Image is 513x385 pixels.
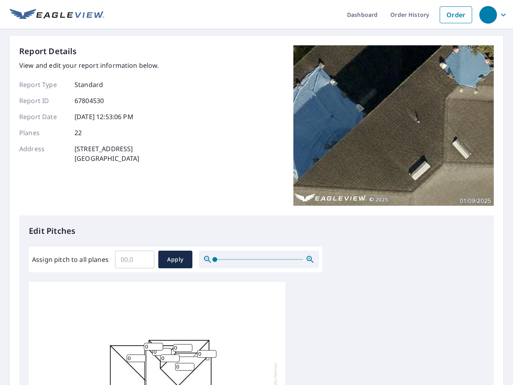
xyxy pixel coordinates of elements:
p: Report ID [19,96,67,105]
p: Edit Pitches [29,225,484,237]
p: Report Type [19,80,67,89]
p: 22 [75,128,82,138]
button: Apply [158,251,192,268]
a: Order [440,6,472,23]
p: Report Date [19,112,67,122]
img: Top image [293,45,494,206]
img: EV Logo [10,9,104,21]
p: Report Details [19,45,77,57]
p: [STREET_ADDRESS] [GEOGRAPHIC_DATA] [75,144,139,163]
p: Planes [19,128,67,138]
label: Assign pitch to all planes [32,255,109,264]
p: View and edit your report information below. [19,61,159,70]
p: 67804530 [75,96,104,105]
span: Apply [165,255,186,265]
input: 00.0 [115,248,154,271]
p: [DATE] 12:53:06 PM [75,112,133,122]
p: Standard [75,80,103,89]
p: Address [19,144,67,163]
